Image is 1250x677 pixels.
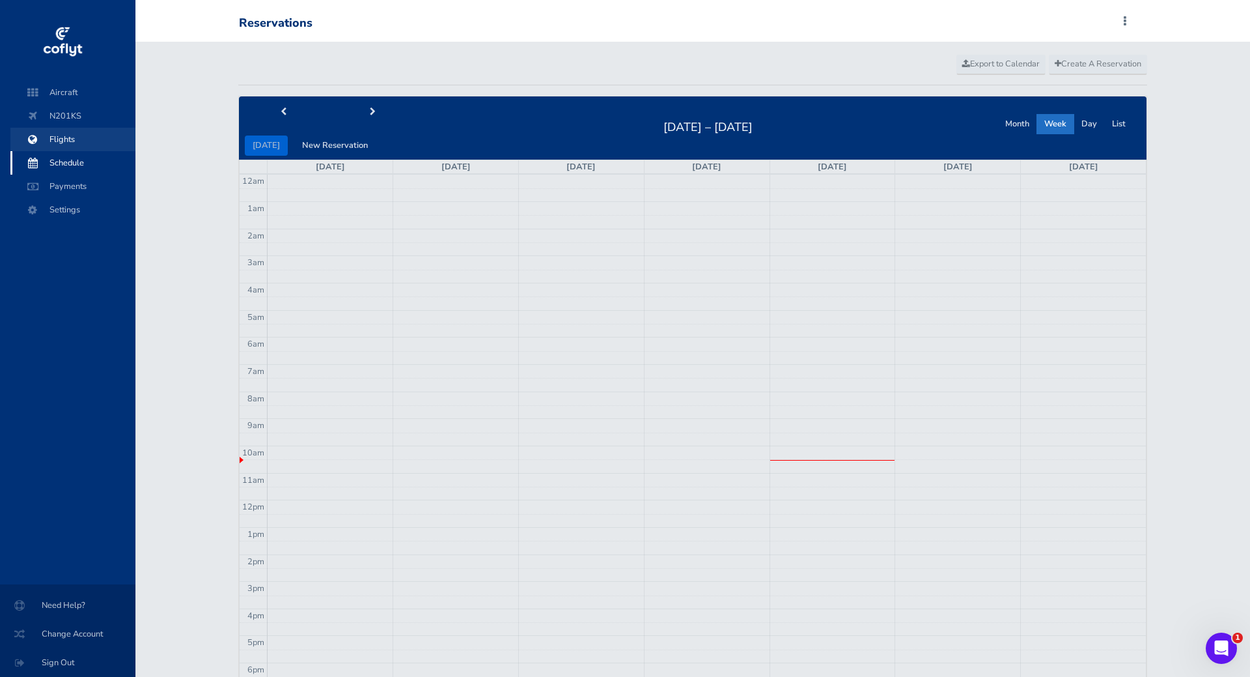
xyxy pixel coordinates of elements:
span: 4am [247,284,264,296]
span: 6pm [247,664,264,676]
span: Export to Calendar [962,58,1040,70]
img: coflyt logo [41,23,84,62]
button: List [1104,114,1133,134]
span: 12am [242,175,264,187]
a: [DATE] [943,161,973,173]
span: 10am [242,447,264,459]
button: New Reservation [294,136,376,156]
span: Change Account [16,622,120,646]
span: 1pm [247,528,264,540]
span: 3am [247,257,264,268]
span: Flights [23,128,122,151]
span: 11am [242,474,264,486]
h2: [DATE] – [DATE] [656,117,760,135]
button: Day [1074,114,1105,134]
button: next [328,102,418,122]
a: [DATE] [818,161,847,173]
span: Payments [23,175,122,198]
span: 9am [247,420,264,431]
iframe: Intercom live chat [1206,633,1237,664]
span: 8am [247,393,264,405]
span: Create A Reservation [1055,58,1141,70]
span: Sign Out [16,651,120,674]
span: Aircraft [23,81,122,104]
span: 6am [247,338,264,350]
span: 1 [1232,633,1243,643]
span: 1am [247,203,264,214]
span: 12pm [242,501,264,513]
span: 5pm [247,637,264,648]
a: Create A Reservation [1049,55,1147,74]
a: [DATE] [316,161,345,173]
span: 3pm [247,583,264,594]
div: Reservations [239,16,312,31]
a: Export to Calendar [956,55,1046,74]
span: N201KS [23,104,122,128]
span: 2pm [247,556,264,568]
span: 5am [247,311,264,323]
button: [DATE] [245,136,288,156]
span: Need Help? [16,594,120,617]
button: Week [1036,114,1074,134]
a: [DATE] [692,161,721,173]
a: [DATE] [1069,161,1098,173]
a: [DATE] [441,161,471,173]
button: prev [239,102,329,122]
span: 2am [247,230,264,242]
span: 7am [247,366,264,377]
button: Month [997,114,1037,134]
span: Schedule [23,151,122,175]
span: Settings [23,198,122,222]
span: 4pm [247,610,264,622]
a: [DATE] [566,161,596,173]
